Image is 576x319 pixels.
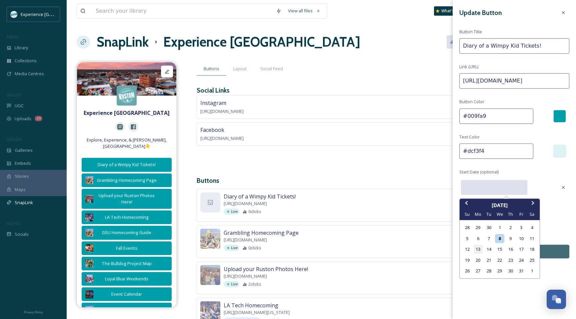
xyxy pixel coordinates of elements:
input: https://www.snapsea.io [459,73,569,89]
a: View all files [285,4,324,17]
div: Choose Sunday, October 5th, 2025 [463,234,472,243]
button: Fall Events [82,241,172,255]
span: Experience [GEOGRAPHIC_DATA] [21,11,87,17]
div: Fr [517,210,526,219]
div: Choose Friday, October 17th, 2025 [517,245,526,254]
img: b58d96cf-ca04-4169-ba9c-7c1229606574.jpg [85,176,93,184]
button: Previous Month [460,199,471,210]
div: Choose Wednesday, October 29th, 2025 [495,266,504,275]
span: Button Title [459,29,482,35]
a: Analytics [447,35,482,48]
div: Choose Thursday, October 16th, 2025 [506,245,515,254]
h3: Update Button [459,8,502,18]
h1: Experience [GEOGRAPHIC_DATA] [163,32,360,52]
span: SOCIALS [7,221,20,226]
span: Button Color [459,99,484,105]
img: b58d96cf-ca04-4169-ba9c-7c1229606574.jpg [200,229,220,249]
span: [URL][DOMAIN_NAME] [200,135,244,141]
div: Choose Saturday, October 4th, 2025 [528,223,537,232]
input: My Link [459,38,569,54]
img: 475f994e-39dc-4f57-872c-eeebedf4b9a2.jpg [200,265,220,285]
span: Embeds [15,160,31,166]
span: Link (URL) [459,64,478,70]
div: Choose Thursday, October 23rd, 2025 [506,256,515,265]
span: UGC [15,103,24,109]
div: Choose Sunday, October 26th, 2025 [463,266,472,275]
div: 10 [35,116,42,121]
span: Buttons [204,66,219,72]
div: Choose Tuesday, October 7th, 2025 [484,234,493,243]
span: Privacy Policy [24,310,43,314]
div: Choose Monday, October 27th, 2025 [474,266,483,275]
span: Text Color [459,134,480,140]
div: Live [224,281,239,287]
span: SnapLink [15,199,33,206]
button: Open Chat [547,290,566,309]
img: 5f37e50c-addd-4472-85c6-418382b31f16.jpg [85,213,93,221]
div: Choose Saturday, October 25th, 2025 [528,256,537,265]
span: Stories [15,173,29,179]
div: GSU Homecoming Guide [97,229,157,236]
a: What's New [434,6,467,16]
span: Social Feed [260,66,283,72]
img: fb003ca6-3847-4083-9791-8fcff1e56fec.jpg [77,62,176,96]
div: Su [463,210,472,219]
span: Uploads [15,116,31,122]
span: [URL][DOMAIN_NAME][US_STATE] [224,309,290,316]
span: 0 clicks [248,208,261,215]
div: Choose Friday, October 24th, 2025 [517,256,526,265]
div: Diary of a Wimpy Kid Tickets! [85,161,168,168]
div: Choose Tuesday, October 14th, 2025 [484,245,493,254]
div: Upload your Ruston Photos Here! [97,192,157,205]
div: LA Tech Homecoming [97,214,157,220]
div: Choose Sunday, September 28th, 2025 [463,223,472,232]
div: Choose Wednesday, October 8th, 2025 [495,234,504,243]
span: Library [15,45,28,51]
div: Choose Friday, October 31st, 2025 [517,266,526,275]
h3: Social Links [197,86,230,95]
button: Upload your Ruston Photos Here! [82,189,172,209]
span: Grambling Homecoming Page [224,229,299,237]
span: Maps [15,186,26,193]
span: Explore, Experience, & [PERSON_NAME], [GEOGRAPHIC_DATA]👇 [80,137,173,150]
img: 9cad81d5-8d4e-4b86-8094-df26c4b347e0.jpg [85,306,93,314]
div: Choose Tuesday, October 21st, 2025 [484,256,493,265]
div: Choose Sunday, October 12th, 2025 [463,245,472,254]
div: Choose Tuesday, September 30th, 2025 [484,223,493,232]
div: Tu [484,210,493,219]
span: 2 clicks [248,281,261,287]
button: The Bulldog Project Map [82,257,172,270]
div: [DATE] [460,201,540,209]
input: Search your library [92,4,273,18]
div: Choose Saturday, October 18th, 2025 [528,245,537,254]
div: Choose Thursday, October 9th, 2025 [506,234,515,243]
span: MEDIA [7,34,18,39]
div: The Bulldog Project Map [97,260,157,267]
div: Choose Thursday, October 30th, 2025 [506,266,515,275]
img: 415526570_740934454749135_6712834479988994226_n.jpg [117,86,137,106]
div: Grambling Homecoming Page [97,177,157,183]
img: a412d939-8eee-4567-a468-56b9353d1ce2.jpg [85,290,93,298]
h3: Buttons [197,176,566,185]
span: Diary of a Wimpy Kid Tickets! [224,192,296,200]
div: Website [97,306,157,313]
span: [URL][DOMAIN_NAME] [200,108,244,114]
img: b58d96cf-ca04-4169-ba9c-7c1229606574.jpg [85,229,93,237]
div: Th [506,210,515,219]
button: Analytics [447,35,479,48]
span: Facebook [200,126,224,134]
button: Website [82,303,172,316]
div: Sa [528,210,537,219]
span: COLLECT [7,92,21,97]
span: WIDGETS [7,137,22,142]
img: 3d43b9cc-57a7-4b50-8df7-45f1e662274a.jpg [85,244,93,252]
span: Galleries [15,147,33,154]
button: GSU Homecoming Guide [82,226,172,239]
img: edc258aa-9e94-418b-a68a-05723248e859.jpg [85,275,93,283]
a: Privacy Policy [24,308,43,316]
h1: SnapLink [97,32,149,52]
div: Choose Wednesday, October 1st, 2025 [495,223,504,232]
div: We [495,210,504,219]
button: Grambling Homecoming Page [82,173,172,187]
